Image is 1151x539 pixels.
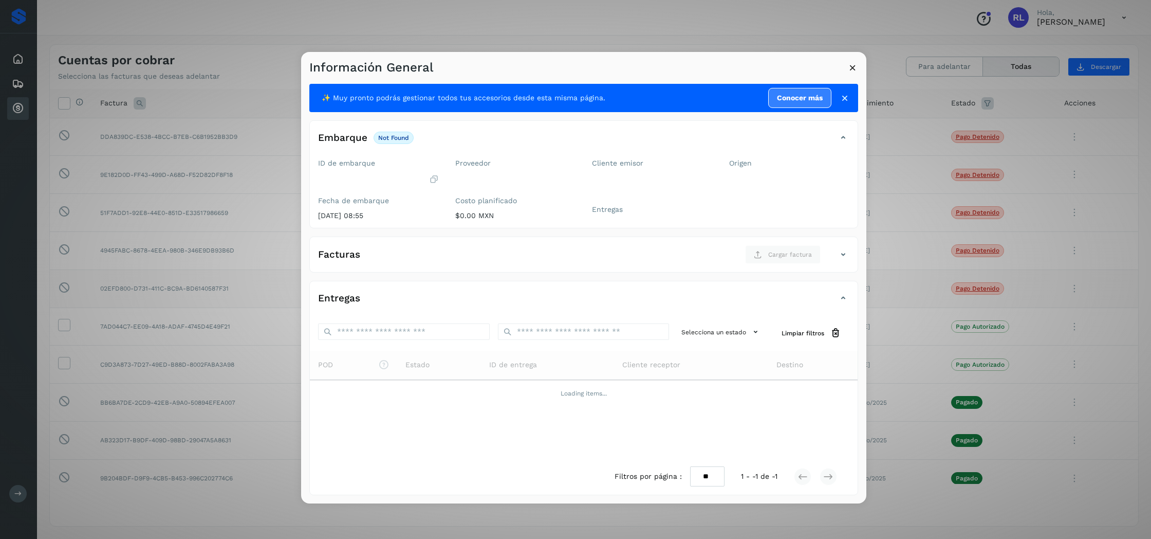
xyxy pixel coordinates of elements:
span: Cliente receptor [622,360,680,370]
span: Destino [776,360,803,370]
label: Fecha de embarque [318,196,439,205]
td: Loading items... [310,380,858,407]
p: [DATE] 08:55 [318,211,439,220]
p: not found [378,134,409,141]
div: Embarquenot found [310,129,858,155]
h4: Embarque [318,132,367,144]
label: Costo planificado [455,196,576,205]
label: Origen [729,159,850,168]
label: Cliente emisor [592,159,713,168]
span: Estado [405,360,430,370]
label: Entregas [592,205,713,214]
a: Conocer más [768,88,831,108]
span: Cargar factura [768,250,812,259]
h3: Información General [309,60,433,75]
span: POD [318,360,389,370]
button: Cargar factura [745,245,821,264]
h4: Facturas [318,249,360,261]
span: Filtros por página : [615,471,682,482]
span: ID de entrega [489,360,537,370]
span: 1 - -1 de -1 [741,471,777,482]
h4: Entregas [318,293,360,304]
span: ✨ Muy pronto podrás gestionar todos tus accesorios desde esta misma página. [322,93,605,103]
label: Proveedor [455,159,576,168]
p: $0.00 MXN [455,211,576,220]
button: Limpiar filtros [773,324,849,343]
span: Limpiar filtros [782,329,824,338]
div: FacturasCargar factura [310,245,858,272]
button: Selecciona un estado [677,324,765,340]
label: ID de embarque [318,159,439,168]
div: Entregas [310,290,858,315]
